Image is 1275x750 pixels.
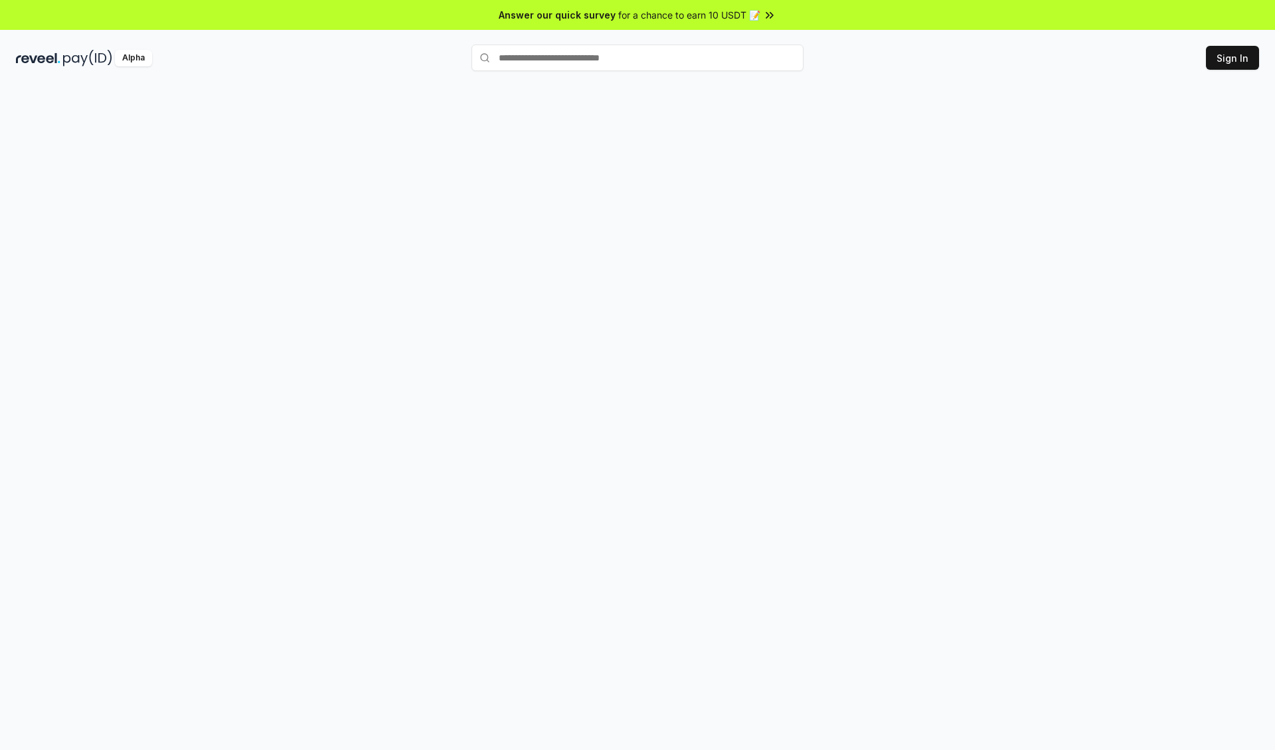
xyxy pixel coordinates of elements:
img: reveel_dark [16,50,60,66]
img: pay_id [63,50,112,66]
span: for a chance to earn 10 USDT 📝 [618,8,760,22]
button: Sign In [1206,46,1259,70]
span: Answer our quick survey [499,8,616,22]
div: Alpha [115,50,152,66]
